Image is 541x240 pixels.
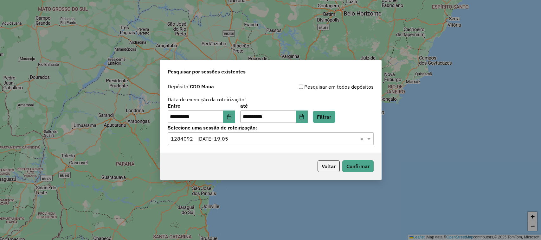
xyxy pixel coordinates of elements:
span: Clear all [360,135,366,142]
label: Data de execução da roteirização: [168,96,246,103]
div: Pesquisar em todos depósitos [271,83,374,91]
strong: CDD Maua [190,83,214,90]
label: até [240,102,308,110]
button: Filtrar [313,111,335,123]
button: Choose Date [296,111,308,123]
button: Voltar [318,160,340,172]
label: Entre [168,102,235,110]
label: Selecione uma sessão de roteirização: [168,124,374,131]
button: Confirmar [342,160,374,172]
button: Choose Date [223,111,235,123]
label: Depósito: [168,83,214,90]
span: Pesquisar por sessões existentes [168,68,246,75]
